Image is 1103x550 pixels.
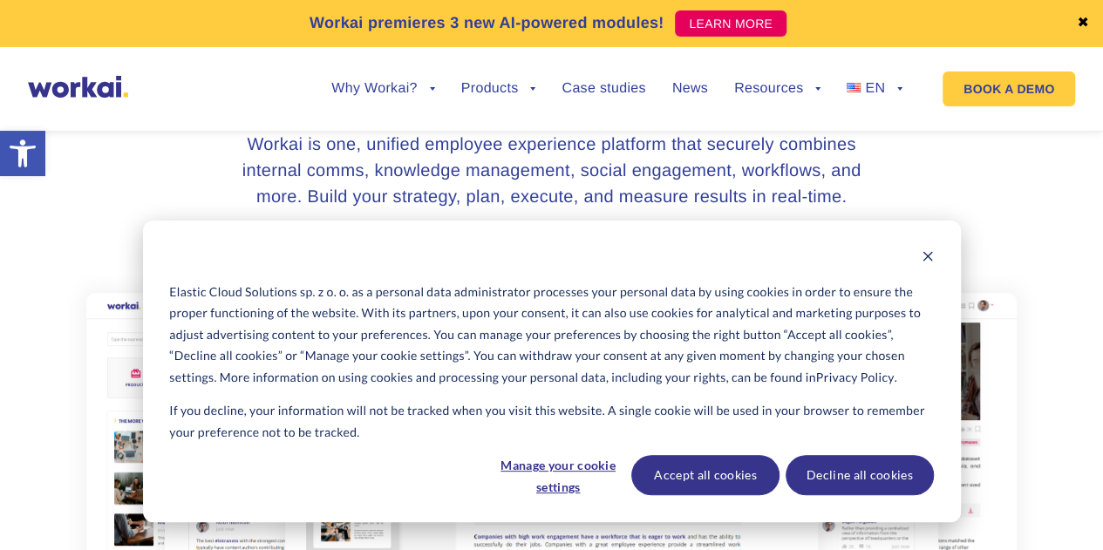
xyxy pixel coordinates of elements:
a: Privacy Policy [816,367,895,389]
a: News [672,82,708,96]
a: Why Workai? [331,82,434,96]
a: BOOK A DEMO [943,71,1075,106]
a: Case studies [562,82,645,96]
a: ✖ [1077,17,1089,31]
a: Products [461,82,536,96]
button: Manage your cookie settings [491,455,625,495]
button: Decline all cookies [786,455,934,495]
p: Elastic Cloud Solutions sp. z o. o. as a personal data administrator processes your personal data... [169,282,933,389]
button: Accept all cookies [631,455,780,495]
span: EN [865,81,885,96]
a: LEARN MORE [675,10,786,37]
a: Privacy Policy [92,147,163,162]
a: Resources [734,82,820,96]
div: Cookie banner [143,221,961,522]
p: Workai premieres 3 new AI-powered modules! [310,11,664,35]
input: you@company.com [283,21,560,56]
h3: Workai is one, unified employee experience platform that securely combines internal comms, knowle... [225,132,879,210]
p: If you decline, your information will not be tracked when you visit this website. A single cookie... [169,400,933,443]
button: Dismiss cookie banner [922,248,934,269]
